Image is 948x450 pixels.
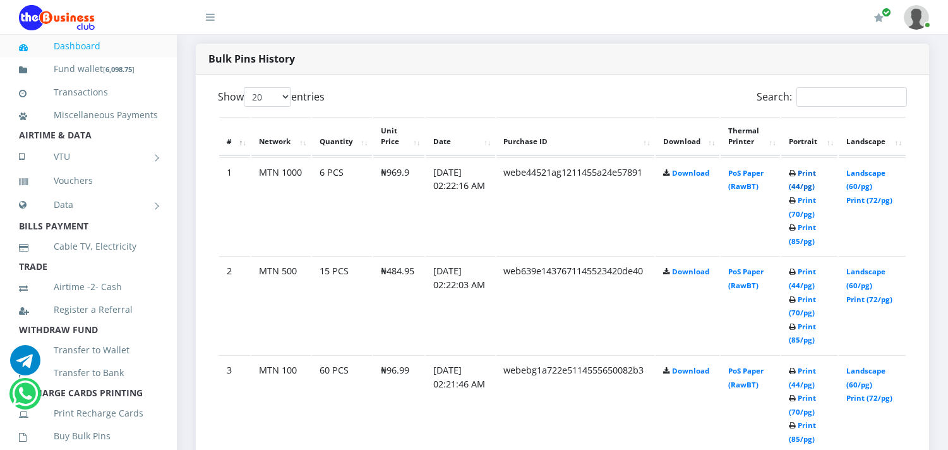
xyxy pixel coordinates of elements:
[846,195,892,205] a: Print (72/pg)
[373,256,424,354] td: ₦484.95
[496,256,654,354] td: web639e1437671145523420de40
[728,366,764,389] a: PoS Paper (RawBT)
[251,117,311,156] th: Network: activate to sort column ascending
[251,157,311,255] td: MTN 1000
[789,420,816,444] a: Print (85/pg)
[728,168,764,192] a: PoS Paper (RawBT)
[721,117,780,156] th: Thermal Printer: activate to sort column ascending
[846,393,892,403] a: Print (72/pg)
[882,8,891,17] span: Renew/Upgrade Subscription
[19,189,158,221] a: Data
[219,117,250,156] th: #: activate to sort column descending
[796,87,907,107] input: Search:
[105,64,132,74] b: 6,098.75
[19,399,158,428] a: Print Recharge Cards
[208,52,295,66] strong: Bulk Pins History
[781,117,837,156] th: Portrait: activate to sort column ascending
[426,117,495,156] th: Date: activate to sort column ascending
[789,366,816,389] a: Print (44/pg)
[789,168,816,192] a: Print (44/pg)
[426,256,495,354] td: [DATE] 02:22:03 AM
[846,295,892,304] a: Print (72/pg)
[846,267,885,290] a: Landscape (60/pg)
[19,336,158,365] a: Transfer to Wallet
[19,295,158,324] a: Register a Referral
[426,157,495,255] td: [DATE] 02:22:16 AM
[19,54,158,84] a: Fund wallet[6,098.75]
[10,355,40,375] a: Chat for support
[789,222,816,246] a: Print (85/pg)
[904,5,929,30] img: User
[13,388,39,409] a: Chat for support
[496,157,654,255] td: webe44521ag1211455a24e57891
[19,32,158,61] a: Dashboard
[312,256,372,354] td: 15 PCS
[103,64,135,74] small: [ ]
[19,166,158,195] a: Vouchers
[244,87,291,107] select: Showentries
[19,5,95,30] img: Logo
[19,100,158,130] a: Miscellaneous Payments
[312,157,372,255] td: 6 PCS
[373,157,424,255] td: ₦969.9
[789,322,816,345] a: Print (85/pg)
[672,366,709,375] a: Download
[19,358,158,387] a: Transfer to Bank
[219,256,250,354] td: 2
[219,157,250,255] td: 1
[846,366,885,389] a: Landscape (60/pg)
[496,117,654,156] th: Purchase ID: activate to sort column ascending
[656,117,719,156] th: Download: activate to sort column ascending
[19,272,158,301] a: Airtime -2- Cash
[757,87,907,107] label: Search:
[874,13,884,23] i: Renew/Upgrade Subscription
[672,267,709,276] a: Download
[672,168,709,178] a: Download
[218,87,325,107] label: Show entries
[19,78,158,107] a: Transactions
[789,195,816,219] a: Print (70/pg)
[728,267,764,290] a: PoS Paper (RawBT)
[373,117,424,156] th: Unit Price: activate to sort column ascending
[251,256,311,354] td: MTN 500
[846,168,885,192] a: Landscape (60/pg)
[789,295,816,318] a: Print (70/pg)
[19,141,158,173] a: VTU
[789,267,816,290] a: Print (44/pg)
[789,393,816,417] a: Print (70/pg)
[839,117,906,156] th: Landscape: activate to sort column ascending
[312,117,372,156] th: Quantity: activate to sort column ascending
[19,232,158,261] a: Cable TV, Electricity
